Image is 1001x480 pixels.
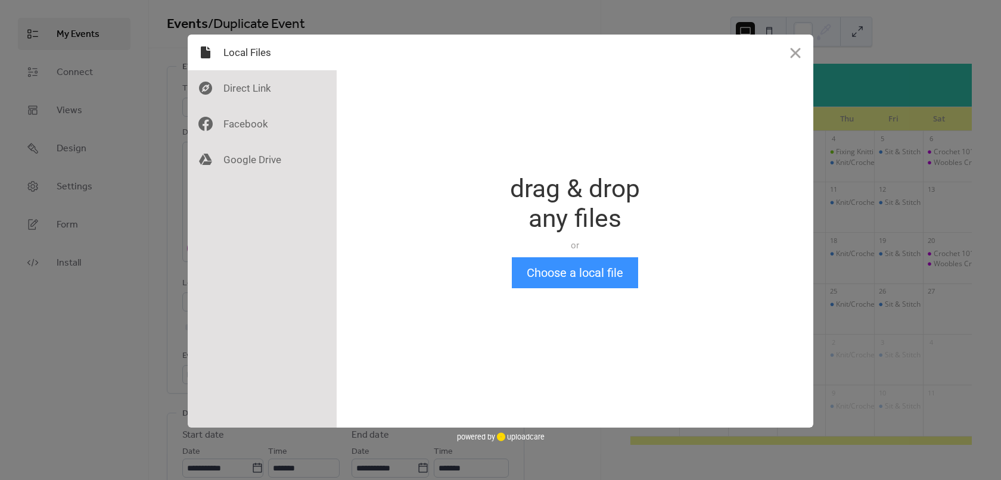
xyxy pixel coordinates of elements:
button: Close [778,35,813,70]
div: Direct Link [188,70,337,106]
button: Choose a local file [512,257,638,288]
a: uploadcare [495,432,545,441]
div: drag & drop any files [510,174,640,233]
div: Google Drive [188,142,337,177]
div: powered by [457,428,545,445]
div: Local Files [188,35,337,70]
div: or [510,239,640,251]
div: Facebook [188,106,337,142]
